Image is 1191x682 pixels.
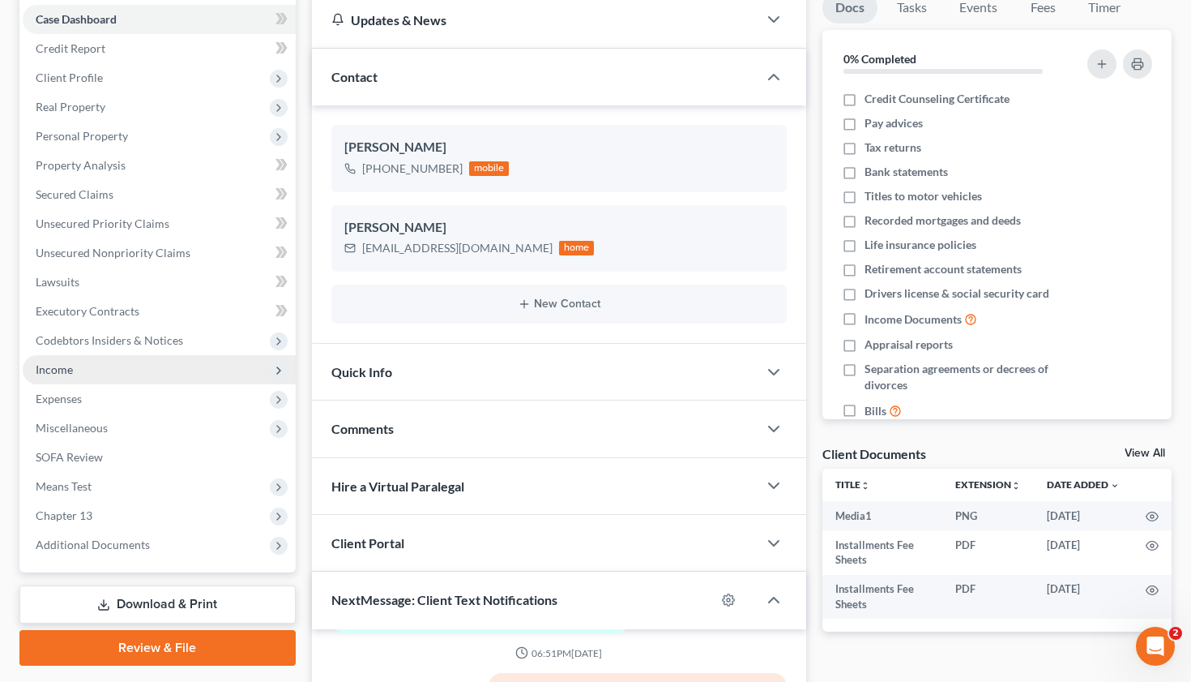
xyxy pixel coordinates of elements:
a: Unsecured Priority Claims [23,209,296,238]
span: Additional Documents [36,538,150,551]
span: Property Analysis [36,158,126,172]
span: Unsecured Nonpriority Claims [36,246,190,260]
button: New Contact [344,298,775,311]
a: View All [1125,448,1165,459]
span: Personal Property [36,129,128,143]
i: unfold_more [860,481,870,491]
span: 2 [1169,627,1182,640]
span: Expenses [36,392,82,405]
a: Executory Contracts [23,297,296,326]
td: Installments Fee Sheets [822,530,942,575]
span: Case Dashboard [36,12,117,26]
a: Date Added expand_more [1047,478,1120,491]
span: Miscellaneous [36,421,108,435]
span: Comments [331,421,394,436]
strong: 0% Completed [843,52,916,66]
span: Appraisal reports [864,337,953,353]
div: home [559,241,595,255]
span: Real Property [36,100,105,114]
a: Extensionunfold_more [955,478,1021,491]
span: Pay advices [864,115,923,131]
span: Bills [864,403,886,419]
a: Download & Print [19,585,296,624]
div: [PERSON_NAME] [344,138,775,157]
span: Lawsuits [36,275,79,289]
span: Separation agreements or decrees of divorces [864,361,1070,393]
span: Bank statements [864,164,948,180]
div: 06:51PM[DATE] [331,646,788,660]
span: Titles to motor vehicles [864,188,982,204]
div: Client Documents [822,445,926,462]
a: SOFA Review [23,443,296,472]
span: Contact [331,69,378,84]
span: Unsecured Priority Claims [36,217,169,230]
td: [DATE] [1034,530,1133,575]
td: PDF [942,575,1034,620]
span: Quick Info [331,364,392,380]
span: Client Profile [36,71,103,84]
a: Case Dashboard [23,5,296,34]
span: Retirement account statements [864,261,1022,277]
a: Credit Report [23,34,296,63]
span: NextMessage: Client Text Notifications [331,592,557,607]
span: Recorded mortgages and deeds [864,212,1021,229]
div: mobile [469,161,510,176]
div: [PERSON_NAME] [344,218,775,238]
td: [DATE] [1034,575,1133,620]
i: unfold_more [1011,481,1021,491]
span: Credit Report [36,41,105,55]
i: expand_more [1110,481,1120,491]
span: SOFA Review [36,450,103,464]
span: Means Test [36,479,92,493]
span: Executory Contracts [36,304,139,318]
span: Credit Counseling Certificate [864,91,1010,107]
span: Codebtors Insiders & Notices [36,333,183,347]
a: Secured Claims [23,180,296,209]
div: Updates & News [331,11,739,28]
span: Life insurance policies [864,237,976,253]
a: Unsecured Nonpriority Claims [23,238,296,268]
span: Income [36,362,73,376]
span: Income Documents [864,311,962,328]
div: [EMAIL_ADDRESS][DOMAIN_NAME] [362,240,553,256]
a: Property Analysis [23,151,296,180]
a: Lawsuits [23,268,296,297]
td: PNG [942,501,1034,530]
span: Tax returns [864,139,921,156]
span: Secured Claims [36,187,113,201]
span: Drivers license & social security card [864,285,1049,302]
a: Review & File [19,630,296,666]
td: Media1 [822,501,942,530]
td: Installments Fee Sheets [822,575,942,620]
td: PDF [942,530,1034,575]
a: Titleunfold_more [835,478,870,491]
iframe: Intercom live chat [1136,627,1175,666]
td: [DATE] [1034,501,1133,530]
span: Chapter 13 [36,508,92,522]
span: Client Portal [331,535,404,551]
span: Hire a Virtual Paralegal [331,478,464,494]
div: [PHONE_NUMBER] [362,161,463,177]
